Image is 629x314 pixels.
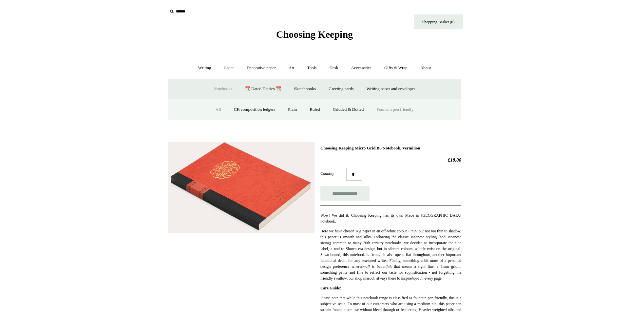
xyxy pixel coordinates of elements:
[320,157,461,163] h2: £18.00
[412,276,419,281] em: hope
[320,212,461,224] p: Wow! We did it, Choosing Keeping has its own Made in [GEOGRAPHIC_DATA] notebook.
[304,101,326,118] a: Ruled
[324,59,344,77] a: Desk
[345,59,377,77] a: Accessories
[218,59,240,77] a: Paper
[301,59,323,77] a: Tools
[320,228,461,281] p: Here we have chosen 78g paper in an off-white colour - thin, but not too thin to shadow, this pap...
[414,59,437,77] a: About
[371,101,420,118] a: Fountain pen friendly
[168,142,314,233] img: Choosing Keeping Micro Grid B6 Notebook, Vermilion
[361,80,421,98] a: Writing paper and envelopes
[320,146,461,151] h1: Choosing Keeping Micro Grid B6 Notebook, Vermilion
[327,101,370,118] a: Gridded & Dotted
[378,59,413,77] a: Gifts & Wrap
[208,80,238,98] a: Notebooks
[288,80,321,98] a: Sketchbooks
[210,101,227,118] a: All
[276,29,353,40] span: Choosing Keeping
[228,101,281,118] a: CK composition ledgers
[239,80,287,98] a: 📆 Dated Diaries 📆
[320,286,341,290] strong: Care Guide:
[241,59,282,77] a: Decorative paper
[282,101,303,118] a: Plain
[192,59,217,77] a: Writing
[323,80,359,98] a: Greeting cards
[414,14,463,29] a: Shopping Basket (0)
[320,170,347,176] label: Quantity
[361,264,391,269] em: small is beautiful
[276,34,353,39] a: Choosing Keeping
[283,59,300,77] a: Art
